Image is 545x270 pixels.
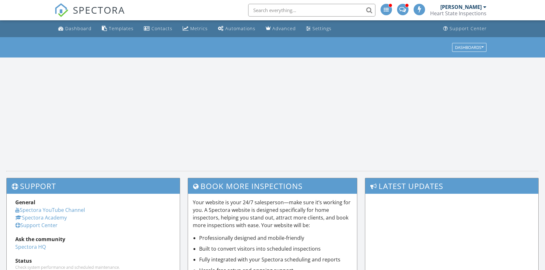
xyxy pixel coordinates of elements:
p: Your website is your 24/7 salesperson—make sure it’s working for you. A Spectora website is desig... [193,199,353,229]
a: Dashboard [56,23,94,35]
a: Templates [99,23,136,35]
a: Settings [304,23,334,35]
input: Search everything... [248,4,375,17]
h3: Book More Inspections [188,178,357,194]
h3: Support [7,178,180,194]
div: Heart State Inspections [430,10,486,17]
div: Settings [312,25,332,31]
div: Metrics [190,25,208,31]
a: Support Center [441,23,489,35]
div: Dashboard [65,25,92,31]
img: The Best Home Inspection Software - Spectora [54,3,68,17]
div: Automations [225,25,255,31]
a: Spectora Academy [15,214,67,221]
a: Contacts [141,23,175,35]
a: SPECTORA [54,9,125,22]
a: Automations (Advanced) [215,23,258,35]
div: Advanced [272,25,296,31]
div: Status [15,257,171,265]
a: Metrics [180,23,210,35]
strong: General [15,199,35,206]
a: Spectora YouTube Channel [15,206,85,213]
a: Spectora HQ [15,243,46,250]
h3: Latest Updates [365,178,538,194]
li: Professionally designed and mobile-friendly [199,234,353,242]
div: Templates [109,25,134,31]
a: Support Center [15,222,58,229]
span: SPECTORA [73,3,125,17]
a: Advanced [263,23,298,35]
div: Dashboards [455,45,484,50]
div: Contacts [151,25,172,31]
li: Fully integrated with your Spectora scheduling and reports [199,256,353,263]
button: Dashboards [452,43,486,52]
div: Check system performance and scheduled maintenance. [15,265,171,270]
div: Ask the community [15,235,171,243]
li: Built to convert visitors into scheduled inspections [199,245,353,253]
div: [PERSON_NAME] [440,4,482,10]
div: Support Center [450,25,487,31]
